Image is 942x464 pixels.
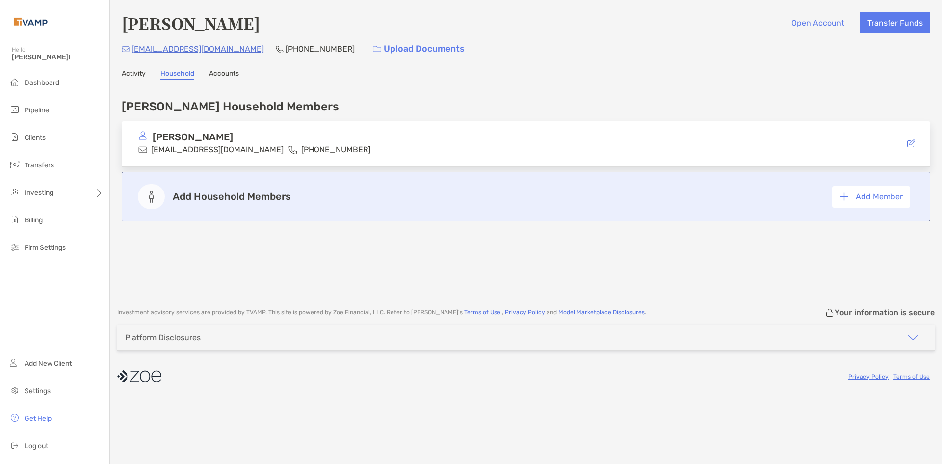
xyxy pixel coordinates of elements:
[840,192,848,201] img: button icon
[9,439,21,451] img: logout icon
[373,46,381,53] img: button icon
[122,46,130,52] img: Email Icon
[25,359,72,368] span: Add New Client
[9,241,21,253] img: firm-settings icon
[122,100,339,113] h4: [PERSON_NAME] Household Members
[9,131,21,143] img: clients icon
[288,145,297,154] img: phone icon
[9,159,21,170] img: transfers icon
[848,373,889,380] a: Privacy Policy
[25,134,46,142] span: Clients
[25,442,48,450] span: Log out
[25,161,54,169] span: Transfers
[25,79,59,87] span: Dashboard
[9,186,21,198] img: investing icon
[9,214,21,225] img: billing icon
[122,69,146,80] a: Activity
[160,69,194,80] a: Household
[9,384,21,396] img: settings icon
[151,143,284,156] p: [EMAIL_ADDRESS][DOMAIN_NAME]
[9,357,21,369] img: add_new_client icon
[286,43,355,55] p: [PHONE_NUMBER]
[25,387,51,395] span: Settings
[138,145,147,154] img: email icon
[505,309,545,316] a: Privacy Policy
[12,53,104,61] span: [PERSON_NAME]!
[131,43,264,55] p: [EMAIL_ADDRESS][DOMAIN_NAME]
[138,184,165,209] img: add member icon
[209,69,239,80] a: Accounts
[366,38,471,59] a: Upload Documents
[117,365,161,387] img: company logo
[117,309,646,316] p: Investment advisory services are provided by TVAMP . This site is powered by Zoe Financial, LLC. ...
[125,333,201,342] div: Platform Disclosures
[25,414,52,423] span: Get Help
[784,12,852,33] button: Open Account
[153,131,233,143] p: [PERSON_NAME]
[9,76,21,88] img: dashboard icon
[276,45,284,53] img: Phone Icon
[173,191,291,203] p: Add Household Members
[9,412,21,424] img: get-help icon
[122,12,260,34] h4: [PERSON_NAME]
[907,332,919,344] img: icon arrow
[464,309,500,316] a: Terms of Use
[301,143,370,156] p: [PHONE_NUMBER]
[25,244,66,252] span: Firm Settings
[558,309,645,316] a: Model Marketplace Disclosures
[860,12,930,33] button: Transfer Funds
[25,216,43,224] span: Billing
[12,4,50,39] img: Zoe Logo
[9,104,21,115] img: pipeline icon
[138,131,147,140] img: avatar icon
[893,373,930,380] a: Terms of Use
[25,106,49,114] span: Pipeline
[25,189,53,197] span: Investing
[835,308,935,317] p: Your information is secure
[832,186,910,208] button: Add Member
